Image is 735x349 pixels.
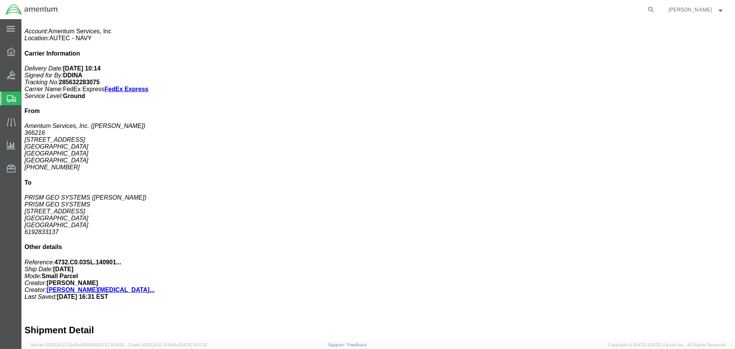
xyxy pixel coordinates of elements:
span: Server: 2025.20.0-32d5ea39505 [31,342,124,347]
img: logo [5,4,58,15]
button: [PERSON_NAME] [668,5,725,14]
iframe: FS Legacy Container [21,19,735,341]
a: Support [328,342,347,347]
a: Feedback [347,342,367,347]
span: [DATE] 10:18:31 [96,342,124,347]
span: [DATE] 10:17:12 [179,342,207,347]
span: Ahmed Warraiat [668,5,712,14]
span: Copyright © [DATE]-[DATE] Agistix Inc., All Rights Reserved [608,342,726,348]
span: Client: 2025.20.0-314a16e [128,342,207,347]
